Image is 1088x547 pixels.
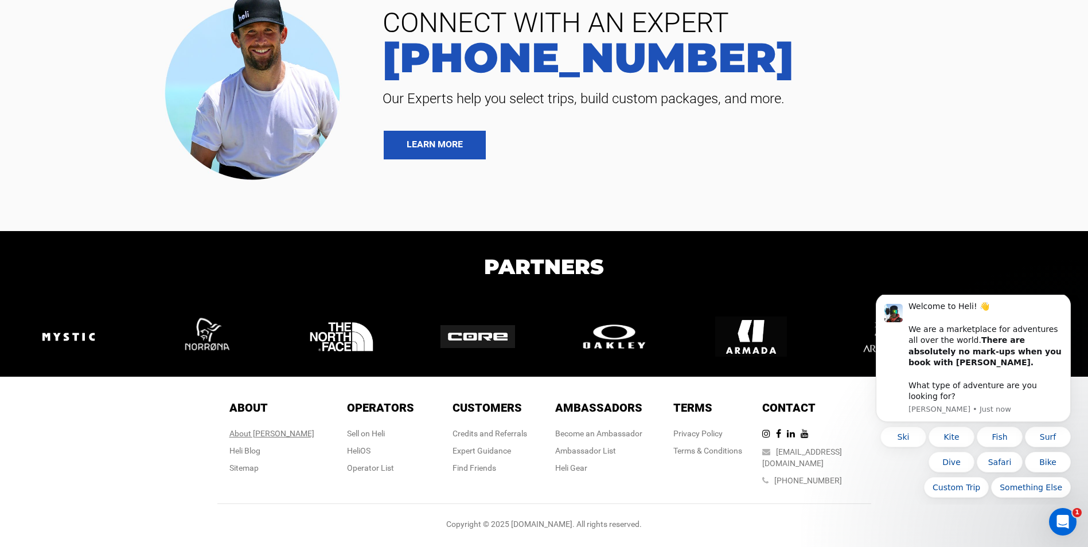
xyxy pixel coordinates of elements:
a: Heli Gear [555,463,587,472]
span: Our Experts help you select trips, build custom packages, and more. [374,89,1071,108]
span: Customers [453,401,522,415]
img: Profile image for Carl [26,9,44,28]
iframe: Intercom live chat [1049,508,1077,536]
button: Quick reply: Bike [166,157,212,178]
b: There are absolutely no mark-ups when you book with [PERSON_NAME]. [50,41,203,72]
img: logo [577,322,652,351]
div: Operator List [347,462,414,474]
img: logo [169,301,241,373]
div: Message content [50,6,204,107]
div: Find Friends [453,462,527,474]
div: Sell on Heli [347,428,414,439]
img: logo [306,301,377,373]
a: Terms & Conditions [673,446,742,455]
img: logo [33,301,104,373]
a: [PHONE_NUMBER] [374,37,1071,78]
span: 1 [1073,508,1082,517]
div: Welcome to Heli! 👋 We are a marketplace for adventures all over the world. What type of adventure... [50,6,204,107]
button: Quick reply: Custom Trip [65,182,130,203]
span: CONNECT WITH AN EXPERT [374,9,1071,37]
div: About [PERSON_NAME] [229,428,314,439]
a: HeliOS [347,446,371,455]
div: Copyright © 2025 [DOMAIN_NAME]. All rights reserved. [217,518,871,530]
iframe: Intercom notifications message [859,295,1088,505]
button: Quick reply: Kite [70,132,116,153]
button: Quick reply: Safari [118,157,164,178]
div: Quick reply options [17,132,212,203]
img: logo [440,325,515,348]
button: Quick reply: Dive [70,157,116,178]
button: Quick reply: Surf [166,132,212,153]
div: Sitemap [229,462,314,474]
p: Message from Carl, sent Just now [50,110,204,120]
img: logo [715,301,787,373]
a: LEARN MORE [384,131,486,159]
span: Terms [673,401,712,415]
a: Credits and Referrals [453,429,527,438]
span: About [229,401,268,415]
a: [PHONE_NUMBER] [774,476,842,485]
img: logo [852,301,923,373]
a: Expert Guidance [453,446,511,455]
div: Ambassador List [555,445,642,456]
button: Quick reply: Fish [118,132,164,153]
a: Become an Ambassador [555,429,642,438]
span: Ambassadors [555,401,642,415]
span: Operators [347,401,414,415]
button: Quick reply: Something Else [132,182,212,203]
a: [EMAIL_ADDRESS][DOMAIN_NAME] [762,447,842,468]
span: Contact [762,401,816,415]
button: Quick reply: Ski [22,132,68,153]
a: Heli Blog [229,446,260,455]
a: Privacy Policy [673,429,723,438]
